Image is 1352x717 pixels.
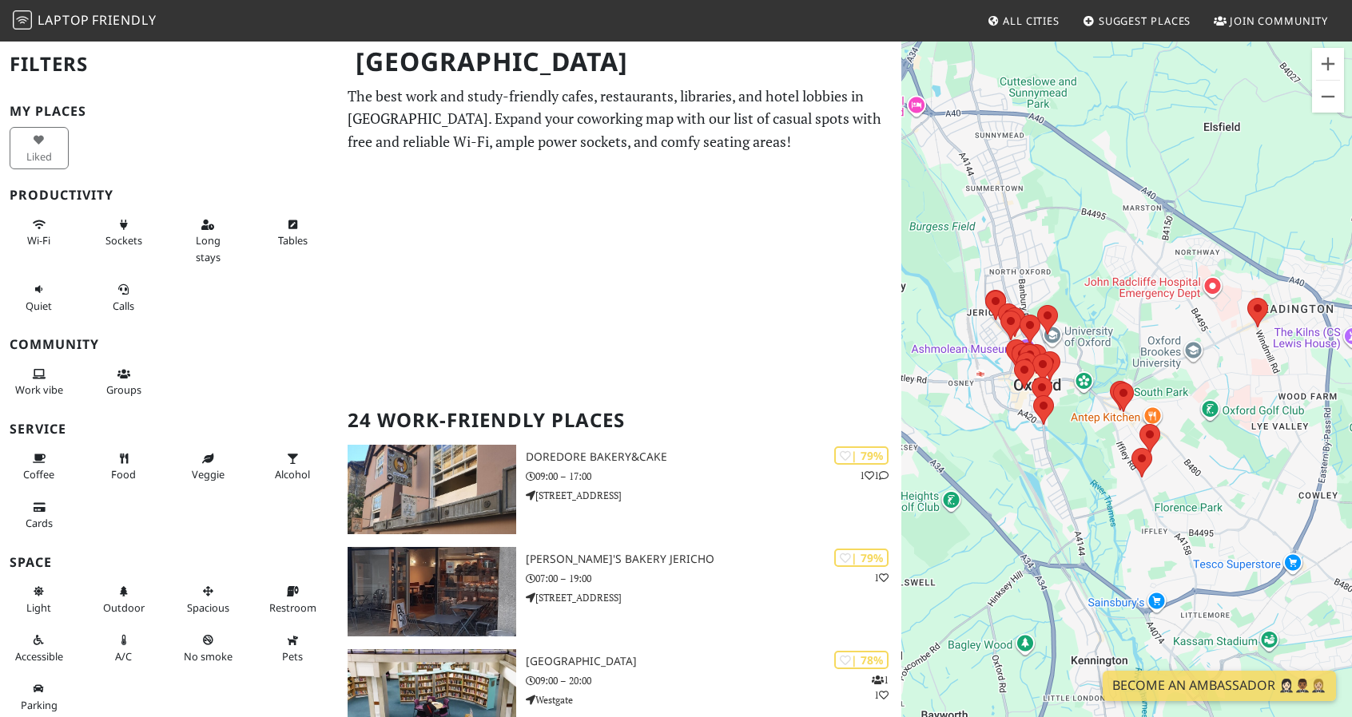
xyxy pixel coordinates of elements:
[179,212,238,270] button: Long stays
[10,337,328,352] h3: Community
[343,40,898,84] h1: [GEOGRAPHIC_DATA]
[179,578,238,620] button: Spacious
[872,672,889,703] p: 1 1
[1207,6,1334,35] a: Join Community
[269,600,316,615] span: Restroom
[526,469,901,484] p: 09:00 – 17:00
[526,571,901,586] p: 07:00 – 19:00
[834,549,889,567] div: | 79%
[106,382,141,397] span: Group tables
[10,627,69,669] button: Accessible
[15,649,63,664] span: Accessible
[278,233,308,248] span: Work-friendly tables
[10,188,328,203] h3: Productivity
[27,233,50,248] span: Stable Wi-Fi
[23,467,54,481] span: Coffee
[94,627,153,669] button: A/C
[94,276,153,319] button: Calls
[111,467,136,481] span: Food
[526,553,901,566] h3: [PERSON_NAME]'s Bakery Jericho
[115,649,132,664] span: Air conditioned
[15,382,63,397] span: People working
[10,40,328,89] h2: Filters
[1230,14,1328,28] span: Join Community
[1312,48,1344,80] button: Zoom in
[26,516,53,530] span: Credit cards
[13,10,32,30] img: LaptopFriendly
[275,467,310,481] span: Alcohol
[263,446,322,488] button: Alcohol
[10,422,328,437] h3: Service
[113,299,134,313] span: Video/audio calls
[103,600,145,615] span: Outdoor area
[526,673,901,688] p: 09:00 – 20:00
[26,299,52,313] span: Quiet
[10,494,69,537] button: Cards
[263,212,322,254] button: Tables
[105,233,142,248] span: Power sockets
[874,570,889,585] p: 1
[526,590,901,605] p: [STREET_ADDRESS]
[338,445,901,534] a: DoreDore Bakery&Cake | 79% 11 DoreDore Bakery&Cake 09:00 – 17:00 [STREET_ADDRESS]
[348,85,892,153] p: The best work and study-friendly cafes, restaurants, libraries, and hotel lobbies in [GEOGRAPHIC_...
[38,11,89,29] span: Laptop
[10,555,328,570] h3: Space
[13,7,157,35] a: LaptopFriendly LaptopFriendly
[263,627,322,669] button: Pets
[1312,81,1344,113] button: Zoom out
[196,233,221,263] span: Long stays
[834,651,889,669] div: | 78%
[1076,6,1198,35] a: Suggest Places
[94,578,153,620] button: Outdoor
[10,446,69,488] button: Coffee
[348,396,892,445] h2: 24 Work-Friendly Places
[10,104,328,119] h3: My Places
[10,212,69,254] button: Wi-Fi
[10,361,69,403] button: Work vibe
[348,445,516,534] img: DoreDore Bakery&Cake
[348,547,516,636] img: GAIL's Bakery Jericho
[21,698,58,712] span: Parking
[187,600,229,615] span: Spacious
[526,450,901,464] h3: DoreDore Bakery&Cake
[10,276,69,319] button: Quiet
[526,655,901,668] h3: [GEOGRAPHIC_DATA]
[1099,14,1191,28] span: Suggest Places
[338,547,901,636] a: GAIL's Bakery Jericho | 79% 1 [PERSON_NAME]'s Bakery Jericho 07:00 – 19:00 [STREET_ADDRESS]
[10,578,69,620] button: Light
[192,467,225,481] span: Veggie
[92,11,156,29] span: Friendly
[526,488,901,503] p: [STREET_ADDRESS]
[1003,14,1060,28] span: All Cities
[94,361,153,403] button: Groups
[860,468,889,483] p: 1 1
[184,649,233,664] span: Smoke free
[94,446,153,488] button: Food
[526,692,901,707] p: Westgate
[980,6,1066,35] a: All Cities
[94,212,153,254] button: Sockets
[26,600,51,615] span: Natural light
[834,446,889,465] div: | 79%
[179,627,238,669] button: No smoke
[282,649,303,664] span: Pet friendly
[179,446,238,488] button: Veggie
[263,578,322,620] button: Restroom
